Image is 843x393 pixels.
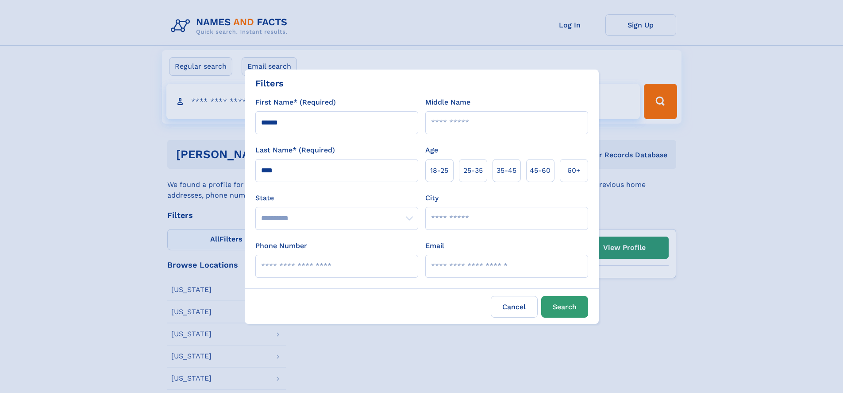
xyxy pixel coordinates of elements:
label: Middle Name [425,97,470,108]
div: Filters [255,77,284,90]
span: 18‑25 [430,165,448,176]
label: Email [425,241,444,251]
label: Last Name* (Required) [255,145,335,156]
label: Cancel [491,296,538,318]
label: City [425,193,439,203]
span: 35‑45 [497,165,516,176]
label: Phone Number [255,241,307,251]
label: Age [425,145,438,156]
label: First Name* (Required) [255,97,336,108]
span: 60+ [567,165,581,176]
button: Search [541,296,588,318]
span: 45‑60 [530,165,550,176]
label: State [255,193,418,203]
span: 25‑35 [463,165,483,176]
